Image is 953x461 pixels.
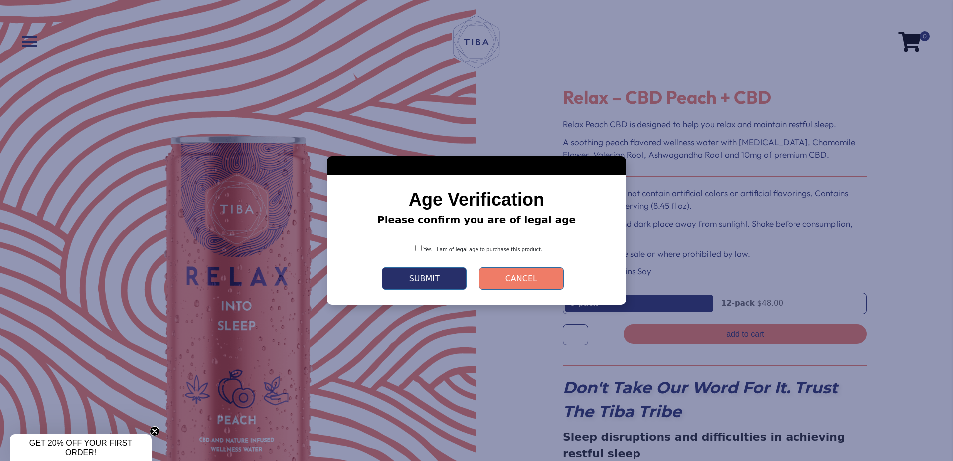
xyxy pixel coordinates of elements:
span: GET 20% OFF YOUR FIRST ORDER! [29,439,133,457]
div: GET 20% OFF YOUR FIRST ORDER!Close teaser [10,434,152,461]
span: Yes - I am of legal age to purchase this product. [424,247,543,252]
button: Submit [382,267,467,290]
h2: Age Verification [342,190,611,210]
button: Close teaser [150,426,159,436]
button: Cancel [479,267,564,290]
a: Cancel [472,267,571,290]
p: Please confirm you are of legal age [342,212,611,227]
